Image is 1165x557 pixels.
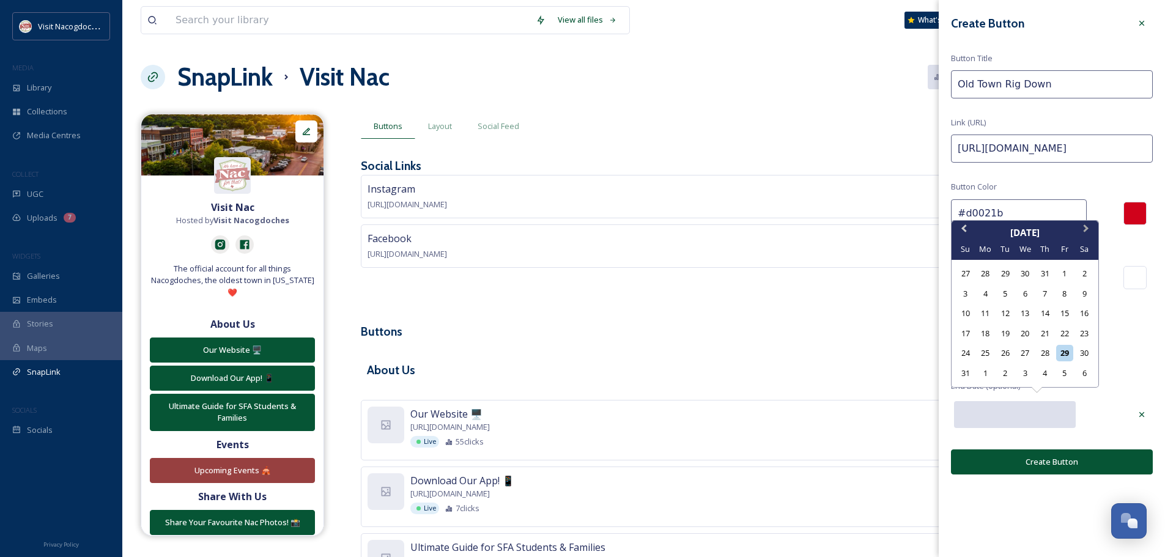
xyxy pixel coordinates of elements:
[27,424,53,436] span: Socials
[157,400,308,424] div: Ultimate Guide for SFA Students & Families
[141,114,324,175] img: c6464c00-c495-4fae-bef2-2f4476df181c.jpg
[997,265,1013,282] div: Choose Tuesday, July 29th, 2025
[368,248,447,259] span: [URL][DOMAIN_NAME]
[27,342,47,354] span: Maps
[951,15,1024,32] h3: Create Button
[456,503,479,514] span: 7 clicks
[211,201,254,214] strong: Visit Nac
[410,421,490,433] span: [URL][DOMAIN_NAME]
[157,372,308,384] div: Download Our App! 📱
[210,317,255,331] strong: About Us
[957,305,974,322] div: Choose Sunday, August 10th, 2025
[367,361,415,379] h3: About Us
[478,120,519,132] span: Social Feed
[12,169,39,179] span: COLLECT
[20,20,32,32] img: images%20%281%29.jpeg
[1016,286,1033,302] div: Choose Wednesday, August 6th, 2025
[150,366,315,391] button: Download Our App! 📱
[410,473,514,488] span: Download Our App! 📱
[1056,305,1073,322] div: Choose Friday, August 15th, 2025
[1037,265,1053,282] div: Choose Thursday, July 31st, 2025
[997,286,1013,302] div: Choose Tuesday, August 5th, 2025
[12,251,40,260] span: WIDGETS
[1056,325,1073,342] div: Choose Friday, August 22nd, 2025
[300,59,390,95] h1: Visit Nac
[27,106,67,117] span: Collections
[12,405,37,415] span: SOCIALS
[977,305,994,322] div: Choose Monday, August 11th, 2025
[1111,503,1147,539] button: Open Chat
[1016,305,1033,322] div: Choose Wednesday, August 13th, 2025
[1037,286,1053,302] div: Choose Thursday, August 7th, 2025
[27,366,61,378] span: SnapLink
[1016,365,1033,382] div: Choose Wednesday, September 3rd, 2025
[1016,241,1033,257] div: We
[952,226,1098,240] div: [DATE]
[1056,365,1073,382] div: Choose Friday, September 5th, 2025
[997,345,1013,361] div: Choose Tuesday, August 26th, 2025
[957,345,974,361] div: Choose Sunday, August 24th, 2025
[1076,241,1093,257] div: Sa
[928,65,987,89] button: Analytics
[951,53,993,64] span: Button Title
[997,241,1013,257] div: Tu
[1016,345,1033,361] div: Choose Wednesday, August 27th, 2025
[410,540,605,555] span: Ultimate Guide for SFA Students & Families
[1078,222,1097,242] button: Next Month
[150,510,315,535] button: Share Your Favourite Nac Photos! 📸
[552,8,623,32] a: View all files
[997,325,1013,342] div: Choose Tuesday, August 19th, 2025
[410,407,483,421] span: Our Website 🖥️
[150,458,315,483] button: Upcoming Events 🎪
[368,199,447,210] span: [URL][DOMAIN_NAME]
[361,157,421,175] h3: Social Links
[157,465,308,476] div: Upcoming Events 🎪
[428,120,452,132] span: Layout
[410,436,439,448] div: Live
[957,365,974,382] div: Choose Sunday, August 31st, 2025
[977,365,994,382] div: Choose Monday, September 1st, 2025
[169,7,530,34] input: Search your library
[150,394,315,430] button: Ultimate Guide for SFA Students & Families
[27,270,60,282] span: Galleries
[997,305,1013,322] div: Choose Tuesday, August 12th, 2025
[1056,265,1073,282] div: Choose Friday, August 1st, 2025
[213,215,289,226] strong: Visit Nacogdoches
[977,241,994,257] div: Mo
[38,20,105,32] span: Visit Nacogdoches
[1037,241,1053,257] div: Th
[150,338,315,363] button: Our Website 🖥️
[410,503,439,514] div: Live
[43,540,79,548] span: Privacy Policy
[928,65,993,89] a: Analytics
[957,265,974,282] div: Choose Sunday, July 27th, 2025
[198,490,267,503] strong: Share With Us
[1037,345,1053,361] div: Choose Thursday, August 28th, 2025
[951,135,1153,163] input: https://www.snapsea.io
[368,232,412,245] span: Facebook
[1056,241,1073,257] div: Fr
[1056,286,1073,302] div: Choose Friday, August 8th, 2025
[951,449,1153,474] button: Create Button
[214,152,251,199] img: NAC%20For%20That%20badge%20transparent%20NO%20drop.png
[12,63,34,72] span: MEDIA
[27,82,51,94] span: Library
[456,436,484,448] span: 55 clicks
[27,294,57,306] span: Embeds
[147,263,317,298] span: The official account for all things Nacogdoches, the oldest town in [US_STATE] ❤️
[1037,325,1053,342] div: Choose Thursday, August 21st, 2025
[43,536,79,551] a: Privacy Policy
[951,117,986,128] span: Link (URL)
[157,344,308,356] div: Our Website 🖥️
[957,241,974,257] div: Su
[374,120,402,132] span: Buttons
[27,318,53,330] span: Stories
[904,12,966,29] a: What's New
[177,59,273,95] a: SnapLink
[176,215,289,226] span: Hosted by
[977,265,994,282] div: Choose Monday, July 28th, 2025
[361,323,1147,341] h3: Buttons
[957,325,974,342] div: Choose Sunday, August 17th, 2025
